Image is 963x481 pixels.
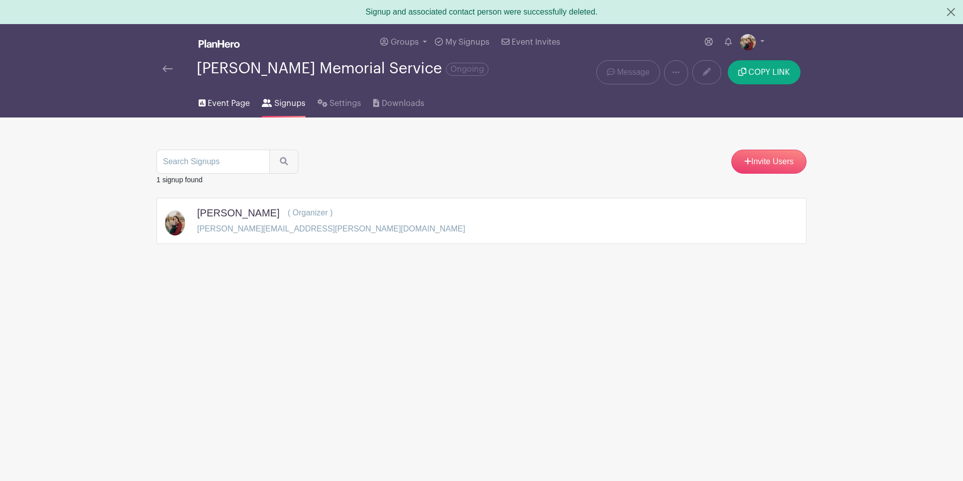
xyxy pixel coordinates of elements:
span: Message [617,66,650,78]
span: COPY LINK [748,68,790,76]
img: back-arrow-29a5d9b10d5bd6ae65dc969a981735edf675c4d7a1fe02e03b50dbd4ba3cdb55.svg [163,65,173,72]
span: Ongoing [446,63,489,76]
span: Signups [274,97,305,109]
span: Downloads [382,97,424,109]
a: Groups [376,24,431,60]
a: Event Page [199,85,250,117]
small: 1 signup found [156,176,203,184]
span: My Signups [445,38,490,46]
a: Message [596,60,660,84]
p: [PERSON_NAME][EMAIL_ADDRESS][PERSON_NAME][DOMAIN_NAME] [197,223,465,235]
img: 1FBAD658-73F6-4E4B-B59F-CB0C05CD4BD1.jpeg [740,34,756,50]
input: Search Signups [156,150,270,174]
a: Downloads [373,85,424,117]
a: Invite Users [731,150,807,174]
a: Event Invites [498,24,564,60]
span: Groups [391,38,419,46]
button: COPY LINK [728,60,800,84]
span: ( Organizer ) [287,208,333,217]
img: 1FBAD658-73F6-4E4B-B59F-CB0C05CD4BD1.jpeg [165,210,185,235]
img: logo_white-6c42ec7e38ccf1d336a20a19083b03d10ae64f83f12c07503d8b9e83406b4c7d.svg [199,40,240,48]
a: My Signups [431,24,493,60]
span: Event Invites [512,38,560,46]
span: Event Page [208,97,250,109]
h5: [PERSON_NAME] [197,207,279,219]
span: Settings [330,97,361,109]
a: Settings [317,85,361,117]
div: [PERSON_NAME] Memorial Service [197,60,489,77]
a: Signups [262,85,305,117]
